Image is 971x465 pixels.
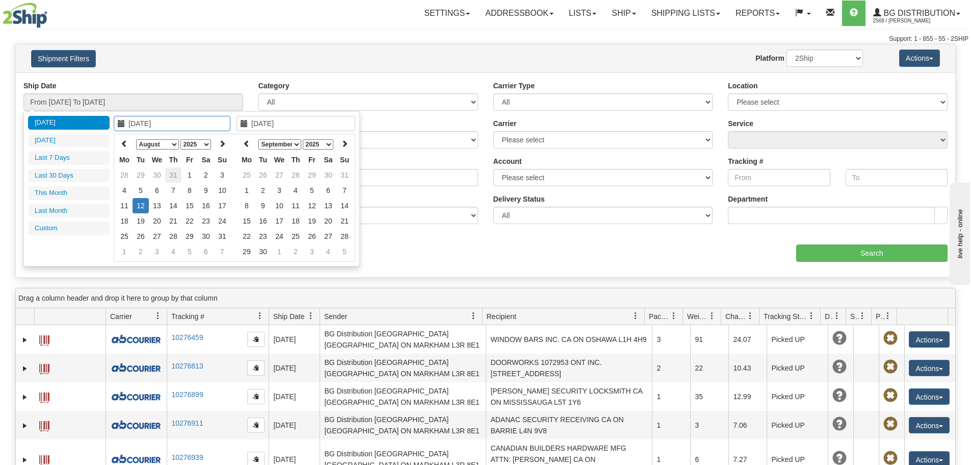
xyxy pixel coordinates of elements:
td: 23 [198,213,214,229]
td: 25 [239,167,255,183]
img: 10087 - A&B Courier [110,362,162,374]
label: Carrier Type [493,81,535,91]
td: 29 [239,244,255,259]
td: 16 [255,213,271,229]
td: 14 [165,198,181,213]
td: 25 [116,229,133,244]
td: [DATE] [269,382,320,411]
div: live help - online [8,9,94,16]
td: 15 [239,213,255,229]
td: 24 [271,229,287,244]
a: Expand [20,363,30,374]
td: 7 [336,183,353,198]
a: Weight filter column settings [703,307,721,325]
span: Packages [649,311,670,322]
a: Carrier filter column settings [149,307,167,325]
button: Copy to clipboard [247,418,265,433]
td: 23 [255,229,271,244]
th: Mo [239,152,255,167]
span: Pickup Not Assigned [883,417,898,431]
th: Sa [320,152,336,167]
td: 31 [165,167,181,183]
button: Actions [909,417,950,433]
td: 3 [652,325,690,354]
span: Pickup Status [876,311,884,322]
label: Platform [755,53,784,63]
td: BG Distribution [GEOGRAPHIC_DATA] [GEOGRAPHIC_DATA] ON MARKHAM L3R 8E1 [320,325,486,354]
button: Actions [909,331,950,348]
li: [DATE] [28,134,110,148]
th: Tu [255,152,271,167]
label: Department [728,194,768,204]
a: 10276911 [171,419,203,427]
a: Packages filter column settings [665,307,683,325]
td: 28 [287,167,304,183]
td: [DATE] [269,411,320,439]
td: 6 [198,244,214,259]
img: logo2569.jpg [3,3,47,28]
label: Location [728,81,757,91]
td: 16 [198,198,214,213]
a: Label [39,417,49,433]
th: Th [287,152,304,167]
td: 1 [239,183,255,198]
td: BG Distribution [GEOGRAPHIC_DATA] [GEOGRAPHIC_DATA] ON MARKHAM L3R 8E1 [320,354,486,382]
td: 4 [320,244,336,259]
td: 27 [149,229,165,244]
td: 30 [255,244,271,259]
td: 26 [304,229,320,244]
a: Label [39,331,49,347]
label: Account [493,156,522,166]
td: 2 [198,167,214,183]
li: Last 30 Days [28,169,110,183]
td: BG Distribution [GEOGRAPHIC_DATA] [GEOGRAPHIC_DATA] ON MARKHAM L3R 8E1 [320,382,486,411]
td: 5 [336,244,353,259]
label: Category [258,81,290,91]
td: 14 [336,198,353,213]
td: 5 [304,183,320,198]
td: 25 [287,229,304,244]
td: [PERSON_NAME] SECURITY LOCKSMITH CA ON MISSISSAUGA L5T 1Y6 [486,382,652,411]
span: Pickup Not Assigned [883,360,898,374]
button: Copy to clipboard [247,332,265,347]
td: 22 [690,354,728,382]
td: 3 [304,244,320,259]
td: 1 [652,411,690,439]
td: BG Distribution [GEOGRAPHIC_DATA] [GEOGRAPHIC_DATA] ON MARKHAM L3R 8E1 [320,411,486,439]
td: 20 [320,213,336,229]
th: Su [336,152,353,167]
td: 6 [149,183,165,198]
img: 10087 - A&B Courier [110,333,162,346]
a: Reports [728,1,788,26]
button: Copy to clipboard [247,360,265,376]
td: 20 [149,213,165,229]
td: 2 [287,244,304,259]
a: Settings [416,1,478,26]
span: Tracking Status [764,311,808,322]
td: 26 [133,229,149,244]
a: Expand [20,421,30,431]
td: 18 [116,213,133,229]
td: Picked UP [767,382,828,411]
td: 30 [198,229,214,244]
span: Sender [324,311,347,322]
span: Unknown [832,331,847,346]
a: Delivery Status filter column settings [828,307,846,325]
td: Picked UP [767,411,828,439]
td: 4 [287,183,304,198]
td: 28 [165,229,181,244]
td: 19 [133,213,149,229]
th: We [149,152,165,167]
td: 5 [181,244,198,259]
li: [DATE] [28,116,110,130]
td: 8 [181,183,198,198]
a: Shipping lists [644,1,728,26]
iframe: chat widget [948,180,970,284]
td: 13 [320,198,336,213]
td: 27 [271,167,287,183]
span: Weight [687,311,708,322]
td: 5 [133,183,149,198]
td: 17 [214,198,230,213]
td: 18 [287,213,304,229]
td: 24 [214,213,230,229]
